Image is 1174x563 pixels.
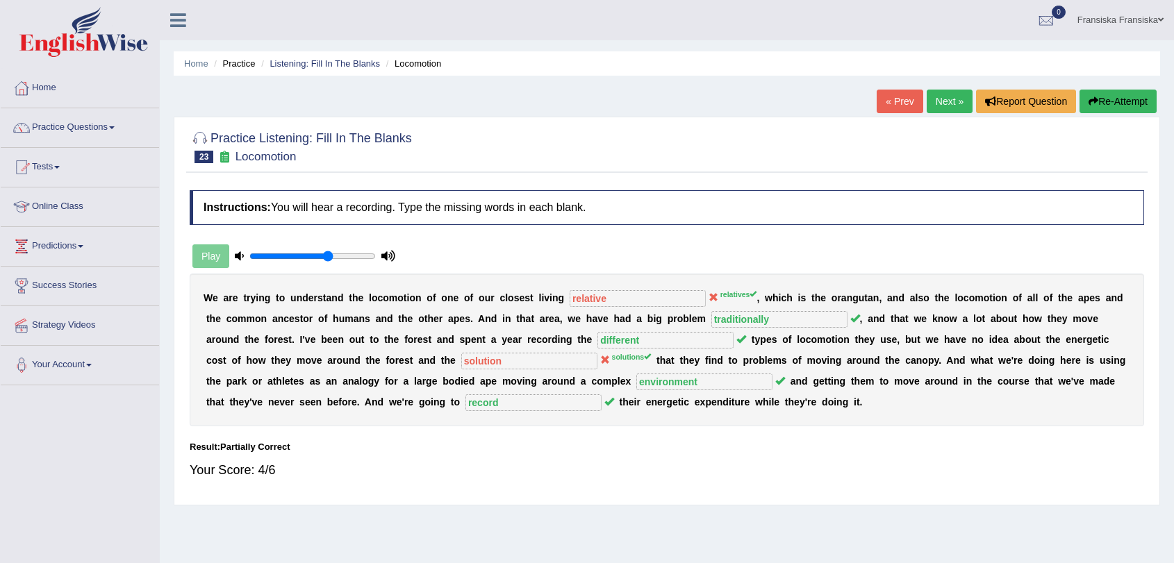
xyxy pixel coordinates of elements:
b: r [229,292,232,303]
b: i [502,313,505,324]
b: t [891,313,894,324]
b: s [365,313,370,324]
a: « Prev [877,90,923,113]
b: o [408,334,414,345]
b: e [233,292,238,303]
b: v [305,334,311,345]
b: o [427,292,433,303]
b: w [568,313,575,324]
b: f [1050,292,1053,303]
b: t [482,334,486,345]
b: o [832,292,838,303]
b: d [1117,292,1123,303]
b: w [1034,313,1042,324]
b: n [415,292,422,303]
button: Re-Attempt [1080,90,1157,113]
b: e [1057,313,1062,324]
b: , [860,313,863,324]
b: a [963,313,968,324]
b: y [251,292,256,303]
b: w [950,313,957,324]
span: 0 [1052,6,1066,19]
b: s [918,292,923,303]
b: o [479,292,485,303]
a: Tests [1,148,159,183]
b: m [238,313,246,324]
b: a [326,292,332,303]
b: r [545,313,549,324]
b: l [369,292,372,303]
b: f [1018,292,1022,303]
b: Instructions: [204,201,271,213]
a: Predictions [1,227,159,262]
b: u [485,292,491,303]
b: d [302,292,308,303]
b: d [491,313,497,324]
b: i [653,313,656,324]
b: A [478,313,485,324]
b: r [439,313,443,324]
b: t [530,292,534,303]
b: c [283,313,289,324]
b: o [418,313,424,324]
b: g [559,292,565,303]
b: o [1043,292,1050,303]
b: , [879,292,882,303]
b: l [505,292,508,303]
b: a [868,292,873,303]
b: t [384,334,388,345]
button: Report Question [976,90,1076,113]
b: t [323,292,326,303]
b: d [625,313,631,324]
b: t [245,334,248,345]
b: e [417,334,423,345]
b: e [311,334,316,345]
b: u [1008,313,1014,324]
b: . [292,334,295,345]
b: d [233,334,240,345]
b: f [265,334,268,345]
b: v [544,292,549,303]
b: r [212,334,215,345]
b: o [409,292,415,303]
b: p [454,313,460,324]
b: o [957,292,964,303]
b: n [358,313,365,324]
b: n [381,313,387,324]
b: n [227,334,233,345]
b: a [991,313,996,324]
b: b [321,334,327,345]
b: m [1073,313,1081,324]
b: m [345,313,353,324]
b: p [465,334,471,345]
b: i [541,292,544,303]
b: t [243,292,247,303]
b: a [900,313,905,324]
b: c [964,292,969,303]
b: o [984,292,990,303]
b: e [433,313,439,324]
a: Practice Questions [1,108,159,143]
b: h [248,334,254,345]
b: , [757,292,759,303]
b: s [460,334,465,345]
b: m [975,292,983,303]
b: p [1084,292,1090,303]
a: Next » [927,90,973,113]
b: b [683,313,689,324]
b: n [447,292,454,303]
b: i [407,292,410,303]
b: i [256,292,258,303]
b: t [811,292,815,303]
b: ' [303,334,305,345]
b: e [278,334,283,345]
b: t [206,313,210,324]
b: o [373,334,379,345]
b: s [317,292,323,303]
b: e [215,313,221,324]
b: n [261,313,267,324]
b: u [222,334,228,345]
b: c [377,292,383,303]
b: e [549,313,554,324]
b: a [540,313,545,324]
